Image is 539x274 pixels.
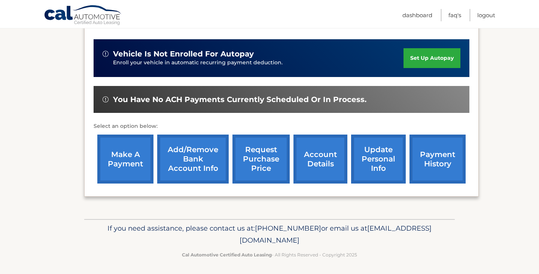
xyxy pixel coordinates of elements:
a: FAQ's [448,9,461,21]
strong: Cal Automotive Certified Auto Leasing [182,252,272,258]
p: Enroll your vehicle in automatic recurring payment deduction. [113,59,404,67]
a: update personal info [351,135,406,184]
span: vehicle is not enrolled for autopay [113,49,254,59]
p: If you need assistance, please contact us at: or email us at [89,222,450,246]
a: make a payment [97,135,153,184]
a: Logout [477,9,495,21]
img: alert-white.svg [103,96,109,102]
a: Dashboard [402,9,432,21]
p: Select an option below: [94,122,469,131]
span: [PHONE_NUMBER] [255,224,321,233]
a: Add/Remove bank account info [157,135,229,184]
span: You have no ACH payments currently scheduled or in process. [113,95,366,104]
img: alert-white.svg [103,51,109,57]
a: Cal Automotive [44,5,122,27]
a: account details [293,135,347,184]
a: set up autopay [404,48,460,68]
p: - All Rights Reserved - Copyright 2025 [89,251,450,259]
a: payment history [409,135,466,184]
span: [EMAIL_ADDRESS][DOMAIN_NAME] [240,224,432,244]
a: request purchase price [232,135,290,184]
